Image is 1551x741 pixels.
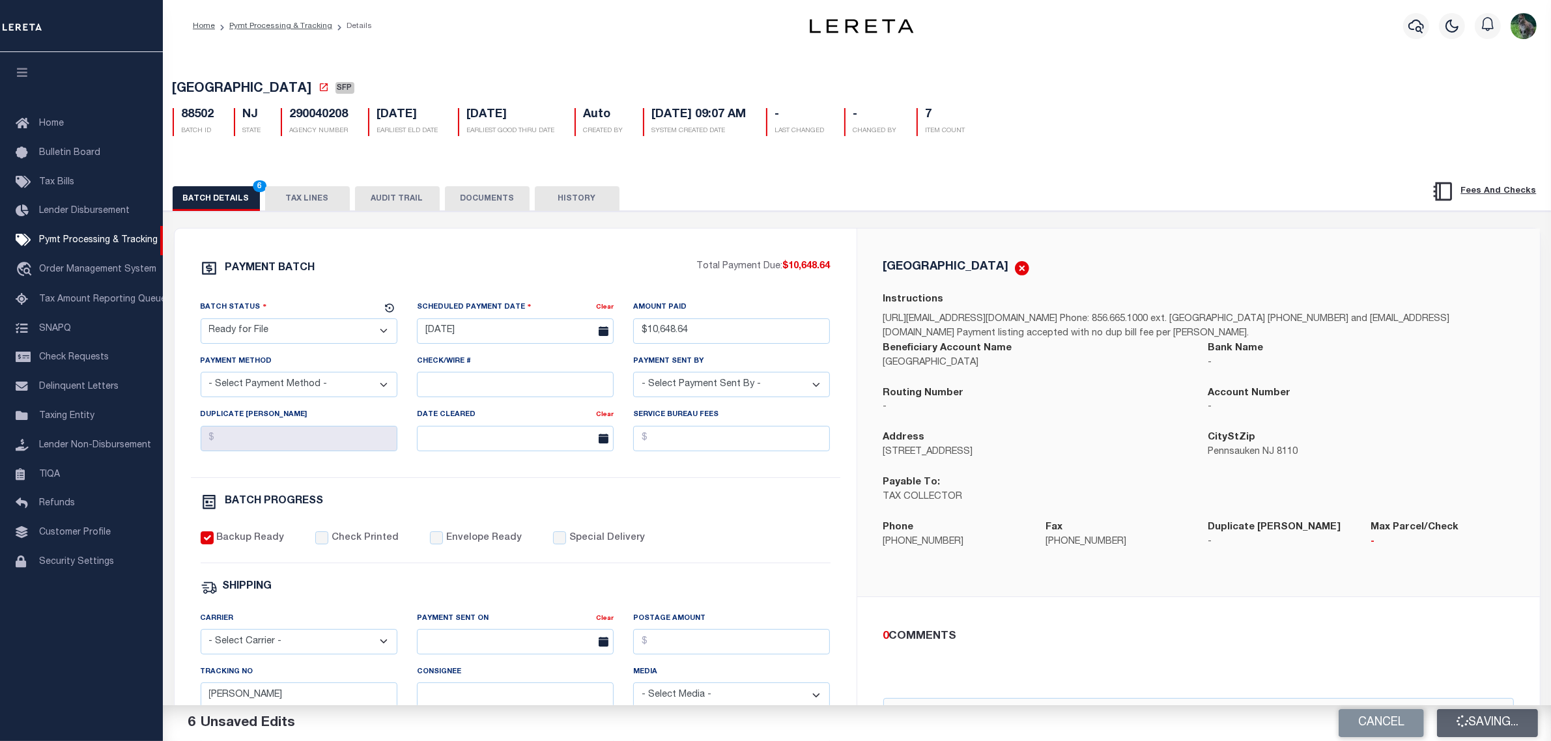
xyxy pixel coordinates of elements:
span: Home [39,119,64,128]
label: Address [883,430,925,445]
span: SNAPQ [39,324,71,333]
h5: Auto [584,108,623,122]
p: STATE [243,126,261,136]
span: Check Requests [39,353,109,362]
label: Backup Ready [216,531,284,546]
input: $ [633,318,830,344]
label: Beneficiary Account Name [883,341,1012,356]
span: Lender Disbursement [39,206,130,216]
p: [PHONE_NUMBER] [883,535,1027,550]
button: TAX LINES [265,186,350,211]
label: Duplicate [PERSON_NAME] [1208,520,1341,535]
label: CityStZip [1208,430,1256,445]
label: Date Cleared [417,410,476,421]
h6: PAYMENT BATCH [225,263,315,273]
p: Total Payment Due: [697,260,831,274]
span: Lender Non-Disbursement [39,441,151,450]
label: Payment Sent By [633,356,704,367]
h5: - [853,108,897,122]
div: COMMENTS [883,628,1509,645]
label: Max Parcel/Check [1371,520,1459,535]
label: Check/Wire # [417,356,471,367]
button: Cancel [1339,709,1424,737]
img: logo-dark.svg [810,19,914,33]
span: 0 [883,631,889,642]
label: Batch Status [201,301,267,313]
span: Bulletin Board [39,148,100,158]
label: Media [633,667,657,678]
label: Special Delivery [569,531,645,546]
p: [URL][EMAIL_ADDRESS][DOMAIN_NAME] Phone: 856.665.1000 ext. [GEOGRAPHIC_DATA] [PHONE_NUMBER] and [... [883,313,1514,341]
p: [GEOGRAPHIC_DATA] [883,356,1189,370]
a: Clear [596,412,614,418]
p: CHANGED BY [853,126,897,136]
p: Pennsauken NJ 8110 [1208,445,1514,460]
label: Payment Method [201,356,272,367]
span: SFP [335,82,354,94]
span: [GEOGRAPHIC_DATA] [173,83,312,96]
label: Carrier [201,613,234,624]
li: Details [332,20,372,32]
span: $10,648.64 [783,262,831,271]
h5: - [775,108,825,122]
span: Order Management System [39,265,156,274]
p: - [1208,356,1514,370]
label: Phone [883,520,914,535]
h5: 7 [926,108,965,122]
a: Home [193,22,215,30]
h6: SHIPPING [223,581,272,593]
i: travel_explore [16,262,36,279]
label: Bank Name [1208,341,1264,356]
label: Duplicate [PERSON_NAME] [201,410,307,421]
label: Fax [1046,520,1062,535]
label: Consignee [417,667,461,678]
label: Routing Number [883,386,964,401]
span: 6 [253,180,266,192]
span: Tax Bills [39,178,74,187]
h5: [DATE] [377,108,438,122]
button: HISTORY [535,186,619,211]
span: Unsaved Edits [201,716,295,730]
h5: 290040208 [290,108,349,122]
button: BATCH DETAILS [173,186,260,211]
button: AUDIT TRAIL [355,186,440,211]
input: $ [633,426,830,451]
label: Service Bureau Fees [633,410,719,421]
p: - [1208,400,1514,415]
label: Envelope Ready [446,531,522,546]
span: Security Settings [39,557,114,566]
p: [PHONE_NUMBER] [1046,535,1189,550]
p: [STREET_ADDRESS] [883,445,1189,460]
button: Fees And Checks [1427,178,1542,205]
a: Pymt Processing & Tracking [229,22,332,30]
p: TAX COLLECTOR [883,490,1189,505]
span: Refunds [39,499,75,508]
p: AGENCY NUMBER [290,126,349,136]
p: LAST CHANGED [775,126,825,136]
p: CREATED BY [584,126,623,136]
label: Amount Paid [633,302,687,313]
a: SFP [335,83,354,96]
p: - [883,400,1189,415]
p: EARLIEST GOOD THRU DATE [467,126,555,136]
label: Payment Sent On [417,613,489,624]
label: Payable To: [883,475,941,490]
label: Account Number [1208,386,1291,401]
p: EARLIEST ELD DATE [377,126,438,136]
h5: [GEOGRAPHIC_DATA] [883,261,1009,273]
button: DOCUMENTS [445,186,530,211]
span: 6 [188,716,195,730]
span: Customer Profile [39,528,111,537]
p: - [1371,535,1514,550]
input: $ [201,426,397,451]
p: SYSTEM CREATED DATE [652,126,747,136]
p: ITEM COUNT [926,126,965,136]
a: Clear [596,304,614,311]
p: BATCH ID [182,126,214,136]
h5: [DATE] [467,108,555,122]
a: Clear [596,615,614,622]
input: $ [633,629,830,654]
label: Scheduled Payment Date [417,301,532,313]
h5: 88502 [182,108,214,122]
span: TIQA [39,469,60,479]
